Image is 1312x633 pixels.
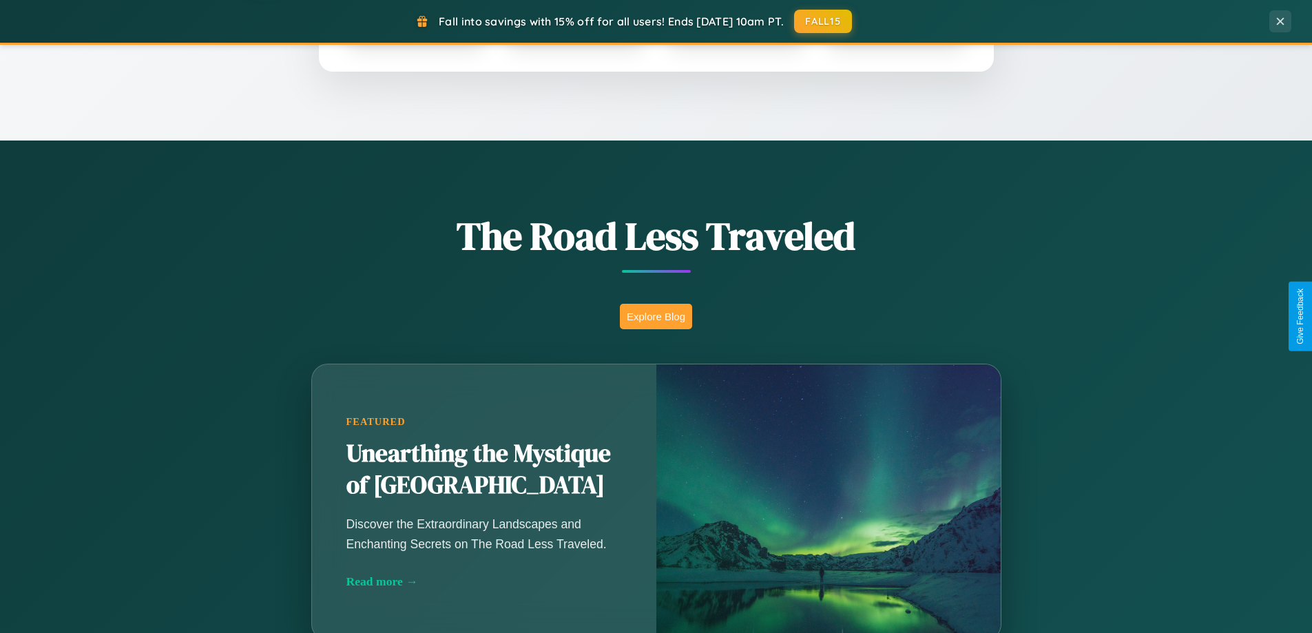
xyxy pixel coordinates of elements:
div: Give Feedback [1295,289,1305,344]
span: Fall into savings with 15% off for all users! Ends [DATE] 10am PT. [439,14,784,28]
div: Read more → [346,574,622,589]
h1: The Road Less Traveled [243,209,1070,262]
button: FALL15 [794,10,852,33]
h2: Unearthing the Mystique of [GEOGRAPHIC_DATA] [346,438,622,501]
button: Explore Blog [620,304,692,329]
div: Featured [346,416,622,428]
p: Discover the Extraordinary Landscapes and Enchanting Secrets on The Road Less Traveled. [346,515,622,553]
